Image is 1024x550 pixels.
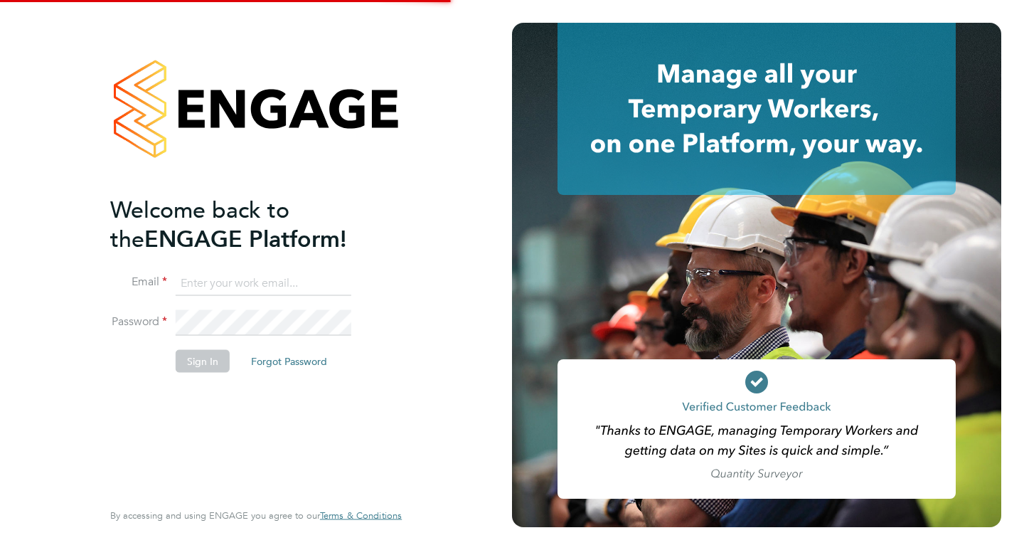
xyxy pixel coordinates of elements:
a: Terms & Conditions [320,510,402,522]
input: Enter your work email... [176,270,351,296]
button: Sign In [176,350,230,373]
button: Forgot Password [240,350,338,373]
span: By accessing and using ENGAGE you agree to our [110,509,402,522]
span: Welcome back to the [110,196,289,253]
label: Password [110,314,167,329]
h2: ENGAGE Platform! [110,195,388,253]
label: Email [110,275,167,290]
span: Terms & Conditions [320,509,402,522]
